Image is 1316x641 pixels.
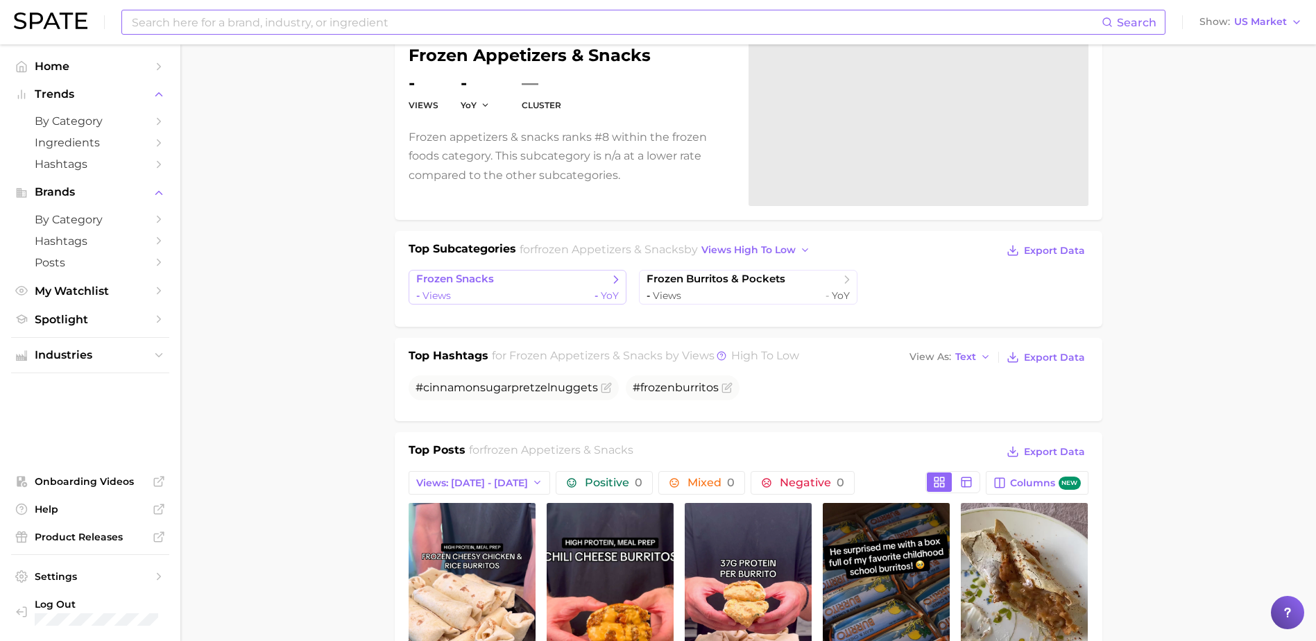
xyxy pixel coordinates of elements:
[469,442,633,463] h2: for
[409,442,465,463] h1: Top Posts
[595,289,598,302] span: -
[35,570,146,583] span: Settings
[35,213,146,226] span: by Category
[826,289,829,302] span: -
[35,88,146,101] span: Trends
[35,186,146,198] span: Brands
[509,349,663,362] span: frozen appetizers & snacks
[409,471,551,495] button: Views: [DATE] - [DATE]
[640,381,675,394] span: frozen
[986,471,1088,495] button: Columnsnew
[11,499,169,520] a: Help
[534,243,684,256] span: frozen appetizers & snacks
[409,348,488,367] h1: Top Hashtags
[409,97,438,114] dt: Views
[35,598,186,610] span: Log Out
[416,289,420,302] span: -
[35,503,146,515] span: Help
[492,348,799,367] h2: for by Views
[11,527,169,547] a: Product Releases
[35,349,146,361] span: Industries
[653,289,681,302] span: Views
[11,209,169,230] a: by Category
[35,531,146,543] span: Product Releases
[687,477,735,488] span: Mixed
[520,243,814,256] span: for by
[35,475,146,488] span: Onboarding Videos
[11,55,169,77] a: Home
[416,477,528,489] span: Views: [DATE] - [DATE]
[14,12,87,29] img: SPATE
[461,75,499,92] dd: -
[837,476,844,489] span: 0
[1059,477,1081,490] span: new
[1024,352,1085,364] span: Export Data
[721,382,733,393] button: Flag as miscategorized or irrelevant
[1024,446,1085,458] span: Export Data
[1234,18,1287,26] span: US Market
[585,477,642,488] span: Positive
[130,10,1102,34] input: Search here for a brand, industry, or ingredient
[461,99,477,111] span: YoY
[727,476,735,489] span: 0
[955,353,976,361] span: Text
[416,273,494,286] span: frozen snacks
[409,75,438,92] dd: -
[409,241,516,262] h1: Top Subcategories
[409,47,732,64] h1: frozen appetizers & snacks
[11,309,169,330] a: Spotlight
[11,471,169,492] a: Onboarding Videos
[1199,18,1230,26] span: Show
[1003,241,1088,260] button: Export Data
[35,136,146,149] span: Ingredients
[11,566,169,587] a: Settings
[35,157,146,171] span: Hashtags
[409,128,732,185] p: Frozen appetizers & snacks ranks #8 within the frozen foods category. This subcategory is n/a at ...
[11,594,169,630] a: Log out. Currently logged in with e-mail jayme.clifton@kmgtgroup.com.
[522,97,561,114] dt: cluster
[1003,348,1088,367] button: Export Data
[35,284,146,298] span: My Watchlist
[35,60,146,73] span: Home
[635,476,642,489] span: 0
[698,241,814,259] button: views high to low
[633,381,719,394] span: # burritos
[11,345,169,366] button: Industries
[731,349,799,362] span: high to low
[1117,16,1156,29] span: Search
[647,289,650,302] span: -
[35,256,146,269] span: Posts
[461,99,490,111] button: YoY
[409,270,627,305] a: frozen snacks- Views- YoY
[1196,13,1306,31] button: ShowUS Market
[11,110,169,132] a: by Category
[11,132,169,153] a: Ingredients
[1003,442,1088,461] button: Export Data
[35,313,146,326] span: Spotlight
[35,234,146,248] span: Hashtags
[601,289,619,302] span: YoY
[11,153,169,175] a: Hashtags
[909,353,951,361] span: View As
[35,114,146,128] span: by Category
[1010,477,1080,490] span: Columns
[484,443,633,456] span: frozen appetizers & snacks
[780,477,844,488] span: Negative
[416,381,598,394] span: #cinnamonsugarpretzelnuggets
[11,182,169,203] button: Brands
[422,289,451,302] span: Views
[1024,245,1085,257] span: Export Data
[11,84,169,105] button: Trends
[11,230,169,252] a: Hashtags
[701,244,796,256] span: views high to low
[639,270,857,305] a: frozen burritos & pockets- Views- YoY
[832,289,850,302] span: YoY
[11,280,169,302] a: My Watchlist
[906,348,995,366] button: View AsText
[647,273,785,286] span: frozen burritos & pockets
[601,382,612,393] button: Flag as miscategorized or irrelevant
[522,75,538,92] span: —
[11,252,169,273] a: Posts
